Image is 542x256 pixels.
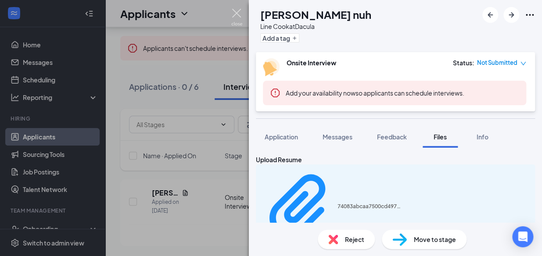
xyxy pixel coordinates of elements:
[453,58,474,67] div: Status :
[503,7,519,23] button: ArrowRight
[261,168,337,245] svg: Paperclip
[337,203,403,210] div: 74083abcaa7500cd497c44b374af3e1b.pdf
[512,226,533,247] div: Open Intercom Messenger
[482,7,498,23] button: ArrowLeftNew
[265,133,298,141] span: Application
[286,89,464,97] span: so applicants can schedule interviews.
[520,60,526,67] span: down
[260,7,371,22] h1: [PERSON_NAME] nuh
[377,133,407,141] span: Feedback
[414,235,456,244] span: Move to stage
[286,89,355,97] button: Add your availability now
[485,10,495,20] svg: ArrowLeftNew
[434,133,447,141] span: Files
[260,22,371,31] div: Line Cook at Dacula
[477,58,517,67] span: Not Submitted
[524,10,535,20] svg: Ellipses
[256,155,535,164] div: Upload Resume
[287,59,336,67] b: Onsite Interview
[477,133,488,141] span: Info
[260,33,299,43] button: PlusAdd a tag
[506,10,517,20] svg: ArrowRight
[270,88,280,98] svg: Error
[345,235,364,244] span: Reject
[292,36,297,41] svg: Plus
[323,133,352,141] span: Messages
[261,168,403,253] a: Paperclip74083abcaa7500cd497c44b374af3e1b.pdf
